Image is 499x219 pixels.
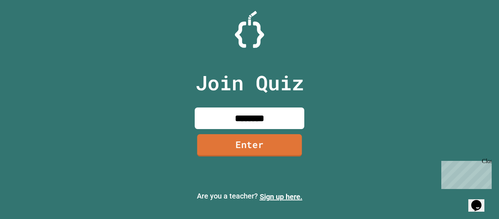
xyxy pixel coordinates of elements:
[260,192,302,201] a: Sign up here.
[438,158,492,189] iframe: chat widget
[6,190,493,202] p: Are you a teacher?
[3,3,50,46] div: Chat with us now!Close
[197,134,302,156] a: Enter
[235,11,264,48] img: Logo.svg
[195,68,304,98] p: Join Quiz
[468,190,492,212] iframe: chat widget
